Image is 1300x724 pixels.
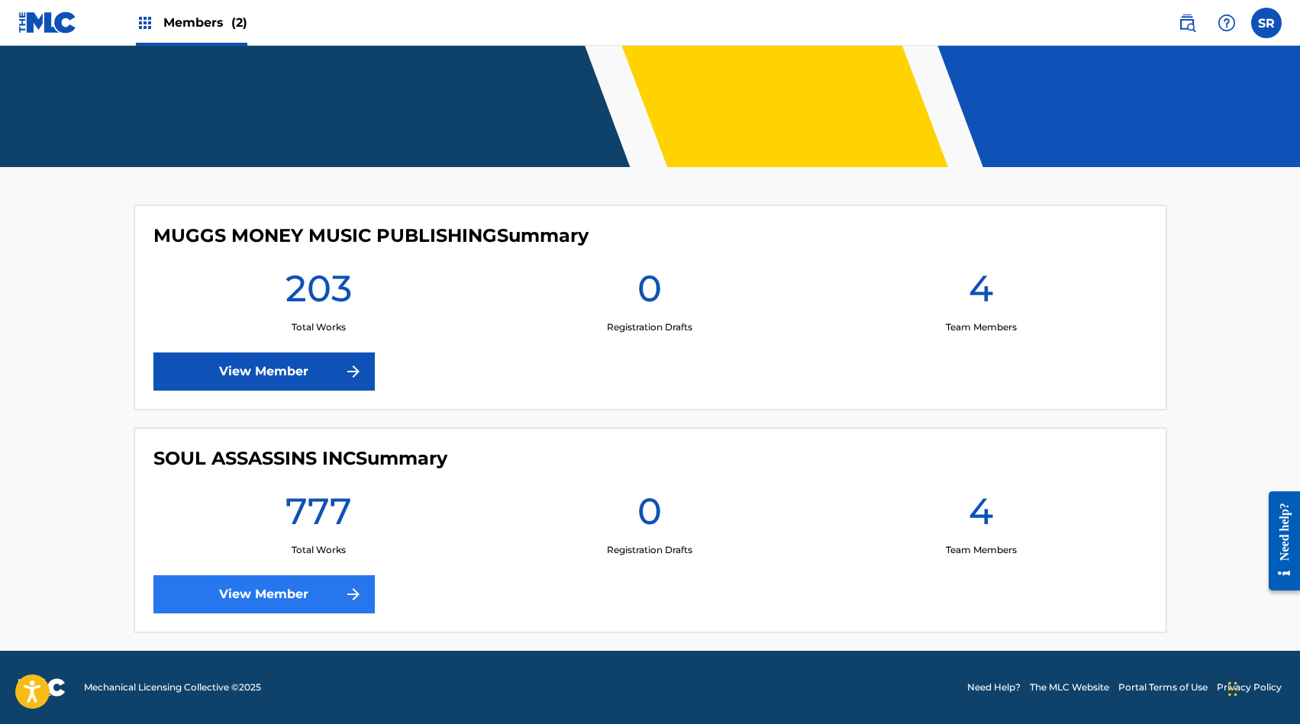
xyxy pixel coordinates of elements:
h4: SOUL ASSASSINS INC [153,447,447,470]
p: Team Members [946,543,1017,557]
img: logo [18,678,66,697]
img: help [1218,14,1236,32]
img: search [1178,14,1196,32]
span: Mechanical Licensing Collective © 2025 [84,681,261,694]
a: Need Help? [967,681,1021,694]
p: Team Members [946,320,1017,334]
h1: 4 [969,265,993,320]
h1: 4 [969,488,993,543]
img: f7272a7cc735f4ea7f67.svg [344,585,363,603]
p: Total Works [292,320,346,334]
a: View Member [153,352,375,391]
h4: MUGGS MONEY MUSIC PUBLISHING [153,224,589,247]
h1: 777 [285,488,352,543]
iframe: Chat Widget [1224,651,1300,724]
h1: 203 [285,265,352,320]
p: Registration Drafts [607,543,692,557]
img: f7272a7cc735f4ea7f67.svg [344,362,363,381]
div: User Menu [1251,8,1282,38]
div: Help [1211,8,1242,38]
a: Privacy Policy [1217,681,1282,694]
a: The MLC Website [1030,681,1109,694]
img: Top Rightsholders [136,14,154,32]
div: Drag [1228,666,1237,712]
h1: 0 [637,265,662,320]
a: View Member [153,575,375,613]
h1: 0 [637,488,662,543]
p: Registration Drafts [607,320,692,334]
span: (2) [231,15,247,30]
a: Public Search [1172,8,1202,38]
iframe: Resource Center [1257,478,1300,604]
img: MLC Logo [18,11,77,34]
span: Members [163,14,247,31]
p: Total Works [292,543,346,557]
a: Portal Terms of Use [1118,681,1208,694]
